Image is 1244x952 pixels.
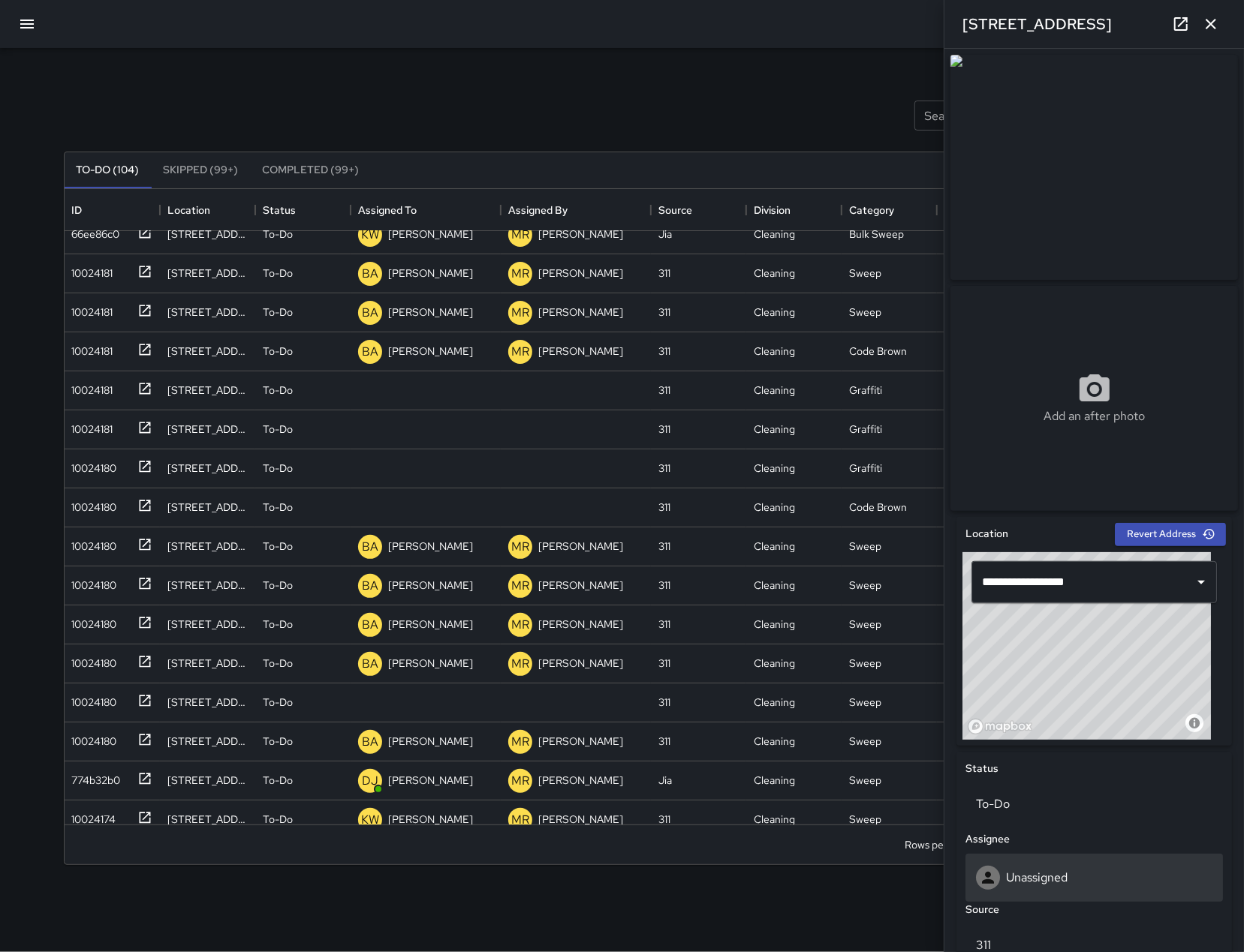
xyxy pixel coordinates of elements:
[658,461,670,476] div: 311
[511,811,529,829] p: MR
[849,578,881,593] div: Sweep
[65,152,152,188] button: To-Do (104)
[388,344,473,359] p: [PERSON_NAME]
[849,734,881,749] div: Sweep
[351,189,501,231] div: Assigned To
[849,189,894,231] div: Category
[511,616,529,634] p: MR
[167,383,248,398] div: 1062 Folsom Street
[263,812,293,827] p: To-Do
[754,266,795,281] div: Cleaning
[167,422,248,437] div: 333 7th Street
[754,461,795,476] div: Cleaning
[167,812,248,827] div: 15 Harriet Street
[754,227,795,242] div: Cleaning
[658,539,670,554] div: 311
[538,812,623,827] p: [PERSON_NAME]
[263,500,293,515] p: To-Do
[66,494,117,515] div: 10024180
[511,655,529,673] p: MR
[167,578,248,593] div: 22 Cleveland Street
[263,578,293,593] p: To-Do
[538,734,623,749] p: [PERSON_NAME]
[754,578,795,593] div: Cleaning
[754,189,791,231] div: Division
[538,656,623,671] p: [PERSON_NAME]
[511,538,529,556] p: MR
[167,227,248,242] div: 588 Minna Street
[754,734,795,749] div: Cleaning
[263,422,293,437] p: To-Do
[849,227,904,242] div: Bulk Sweep
[849,539,881,554] div: Sweep
[167,266,248,281] div: 148a Russ Street
[538,578,623,593] p: [PERSON_NAME]
[511,304,529,322] p: MR
[263,344,293,359] p: To-Do
[658,695,670,710] div: 311
[66,650,117,671] div: 10024180
[152,152,251,188] button: Skipped (99+)
[72,189,83,231] div: ID
[658,266,670,281] div: 311
[754,422,795,437] div: Cleaning
[362,265,378,283] p: BA
[849,383,882,398] div: Graffiti
[263,695,293,710] p: To-Do
[658,305,670,320] div: 311
[251,152,372,188] button: Completed (99+)
[388,812,473,827] p: [PERSON_NAME]
[754,305,795,320] div: Cleaning
[658,617,670,632] div: 311
[658,500,670,515] div: 311
[263,734,293,749] p: To-Do
[362,577,378,595] p: BA
[66,689,117,710] div: 10024180
[754,617,795,632] div: Cleaning
[658,344,670,359] div: 311
[538,266,623,281] p: [PERSON_NAME]
[849,266,881,281] div: Sweep
[66,416,113,437] div: 10024181
[263,461,293,476] p: To-Do
[388,734,473,749] p: [PERSON_NAME]
[66,455,117,476] div: 10024180
[66,221,120,242] div: 66ee86c0
[754,812,795,827] div: Cleaning
[362,733,378,751] p: BA
[263,773,293,788] p: To-Do
[511,772,529,790] p: MR
[651,189,746,231] div: Source
[511,733,529,751] p: MR
[658,773,672,788] div: Jia
[658,227,672,242] div: Jia
[658,422,670,437] div: 311
[362,655,378,673] p: BA
[167,189,210,231] div: Location
[388,773,473,788] p: [PERSON_NAME]
[849,461,882,476] div: Graffiti
[388,578,473,593] p: [PERSON_NAME]
[66,728,117,749] div: 10024180
[538,344,623,359] p: [PERSON_NAME]
[754,344,795,359] div: Cleaning
[658,656,670,671] div: 311
[362,343,378,361] p: BA
[849,500,907,515] div: Code Brown
[65,189,160,231] div: ID
[361,811,379,829] p: KW
[511,226,529,244] p: MR
[658,734,670,749] div: 311
[167,617,248,632] div: 16 Sherman Street
[66,572,117,593] div: 10024180
[263,539,293,554] p: To-Do
[538,617,623,632] p: [PERSON_NAME]
[263,617,293,632] p: To-Do
[167,500,248,515] div: 22 Cleveland Street
[849,344,907,359] div: Code Brown
[842,189,937,231] div: Category
[167,695,248,710] div: 1048 Folsom Street
[66,806,116,827] div: 10024174
[66,611,117,632] div: 10024180
[658,383,670,398] div: 311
